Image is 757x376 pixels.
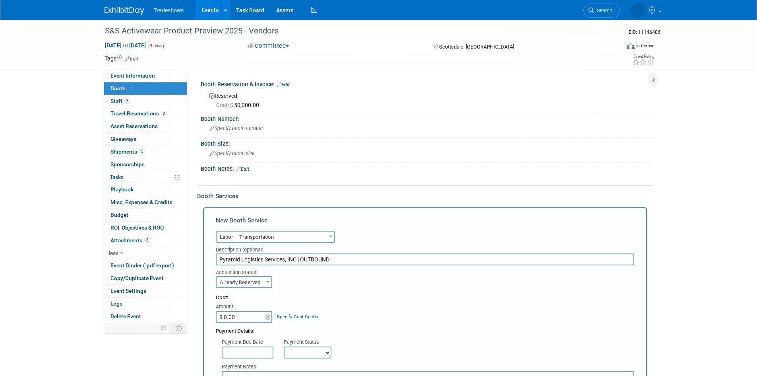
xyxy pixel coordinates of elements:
span: Shipments [110,148,145,155]
a: Tasks [104,171,187,183]
a: Specify Cost Center [277,314,319,320]
a: Edit [236,166,249,172]
a: Delete Event [104,310,187,323]
span: [DATE] [DATE] [105,42,146,49]
span: Labor – Transportation [216,231,335,243]
span: 50,000.00 [216,102,262,108]
span: Already Reserved [217,277,271,288]
span: Asset Reservations [110,123,158,129]
a: Asset Reservations [104,120,187,132]
a: Search [583,4,620,18]
span: to [122,42,129,49]
div: Booth Reservation & Invoice: [201,78,653,89]
a: Attachments6 [104,234,187,247]
div: Acquisition status [216,265,276,276]
span: Search [594,8,612,14]
img: ExhibitDay [105,7,144,15]
a: Booth [104,82,187,95]
div: Event Rating [633,55,654,58]
div: Booth Number: [201,113,653,123]
span: 5 [139,148,145,154]
span: Specify booth size [209,150,255,156]
span: Scottsdale, [GEOGRAPHIC_DATA] [439,44,514,50]
div: Payment Status [284,339,337,347]
a: Logs [104,298,187,310]
span: Playbook [110,186,134,193]
span: less [109,250,118,256]
div: Event Format [573,41,655,53]
a: Misc. Expenses & Credits [104,196,187,208]
i: Booth reservation complete [129,86,133,90]
span: Staff [110,98,130,104]
span: Sponsorships [110,161,145,168]
span: Attachments [110,237,150,244]
div: Payment Details: [216,323,634,335]
span: Giveaways [110,136,136,142]
div: S&S Activewear Product Preview 2025 - Vendors [102,24,608,38]
a: Copy/Duplicate Event [104,272,187,284]
div: Cost: [216,294,634,302]
span: Travel Reservations [110,110,167,117]
span: 3 [124,98,130,104]
a: Edit [125,56,138,62]
button: Committed [245,42,292,50]
div: Amount [216,303,273,311]
img: Janet Wong [630,3,645,18]
span: Tradeshows [154,7,184,14]
td: Tags [105,55,138,62]
span: Already Reserved [216,276,272,288]
span: ROI, Objectives & ROO [110,224,164,231]
div: Payment Notes [222,363,634,371]
span: Event Information [110,72,155,79]
span: Tasks [110,174,124,180]
span: Copy/Duplicate Event [110,275,164,281]
a: Event Binder (.pdf export) [104,259,187,272]
span: Event ID: 11146486 [629,29,660,35]
a: Budget [104,209,187,221]
span: Event Binder (.pdf export) [110,262,174,269]
div: Payment Due Date [222,339,272,347]
span: 6 [144,237,150,243]
span: Misc. Expenses & Credits [110,199,172,205]
div: Booth Services [197,192,653,201]
a: less [104,247,187,259]
span: Budget [110,212,128,218]
span: Event Settings [110,288,146,294]
div: In-Person [636,43,654,49]
span: Booth [110,85,135,92]
span: Specify booth number [209,125,263,131]
span: Cost: $ [216,102,234,108]
a: Event Settings [104,285,187,297]
div: Description (optional) [216,243,634,253]
img: Format-Inperson.png [627,43,635,49]
a: Sponsorships [104,158,187,171]
div: Booth Notes: [201,163,653,173]
td: Toggle Event Tabs [170,323,187,333]
span: (3 days) [147,43,164,49]
span: Delete Event [110,313,141,320]
a: Travel Reservations2 [104,107,187,120]
a: Giveaways [104,133,187,145]
span: Logs [110,300,122,307]
td: Personalize Event Tab Strip [157,323,171,333]
span: Labor – Transportation [217,232,334,243]
div: New Booth Service [216,216,634,229]
a: ROI, Objectives & ROO [104,222,187,234]
a: Event Information [104,70,187,82]
a: Playbook [104,183,187,196]
div: Booth Size: [201,138,653,148]
a: Shipments5 [104,146,187,158]
a: Staff3 [104,95,187,107]
div: Reserved [207,90,647,109]
span: 2 [161,111,167,117]
a: Edit [277,82,290,88]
